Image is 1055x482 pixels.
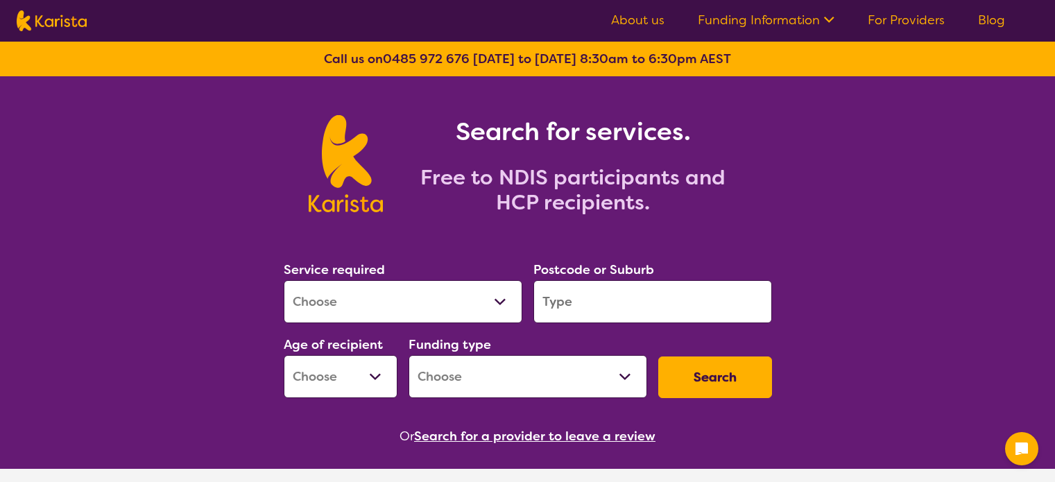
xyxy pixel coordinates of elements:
button: Search [658,356,772,398]
a: For Providers [868,12,945,28]
label: Funding type [409,336,491,353]
a: 0485 972 676 [383,51,470,67]
label: Postcode or Suburb [533,261,654,278]
label: Service required [284,261,385,278]
b: Call us on [DATE] to [DATE] 8:30am to 6:30pm AEST [324,51,731,67]
button: Search for a provider to leave a review [414,426,655,447]
span: Or [400,426,414,447]
img: Karista logo [309,115,383,212]
img: Karista logo [17,10,87,31]
label: Age of recipient [284,336,383,353]
input: Type [533,280,772,323]
h2: Free to NDIS participants and HCP recipients. [400,165,746,215]
a: Funding Information [698,12,834,28]
a: About us [611,12,664,28]
a: Blog [978,12,1005,28]
h1: Search for services. [400,115,746,148]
